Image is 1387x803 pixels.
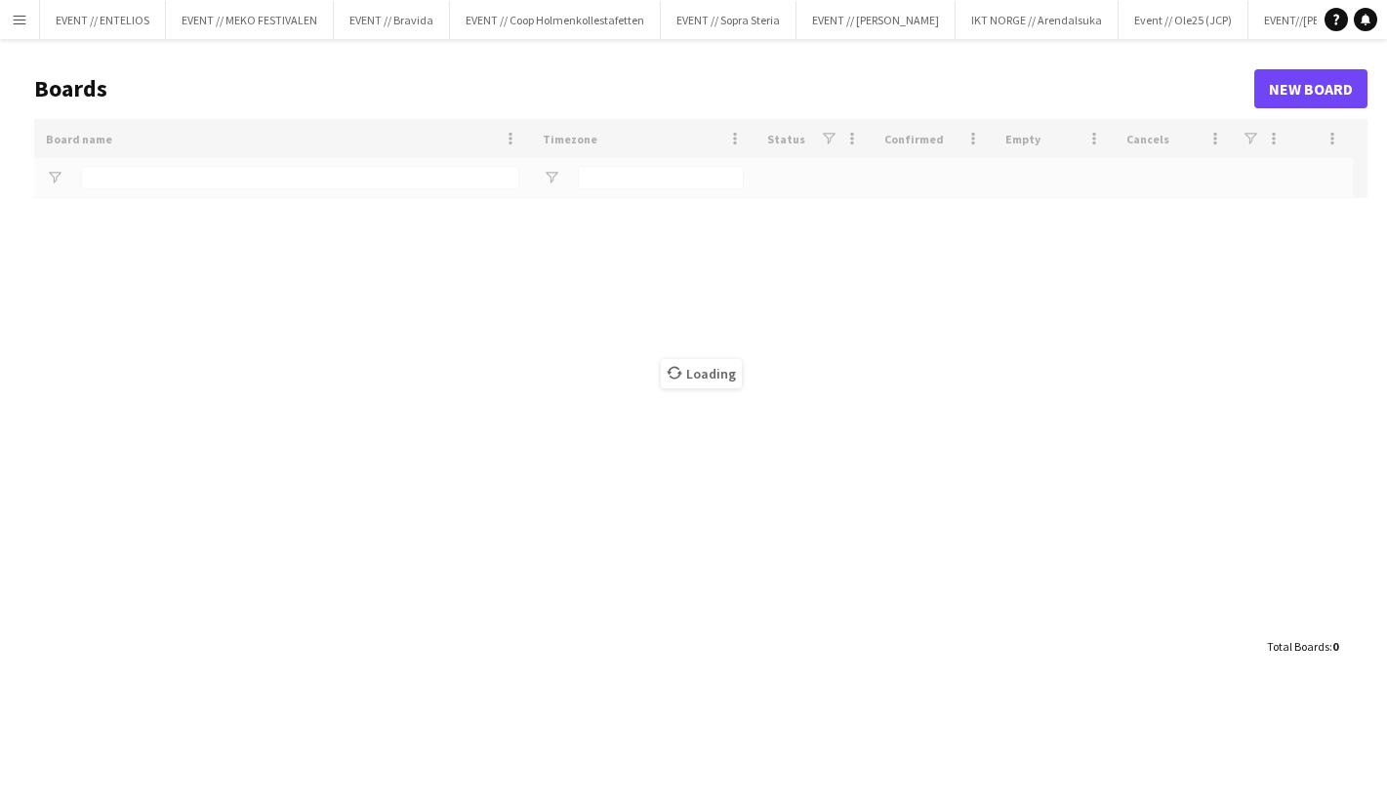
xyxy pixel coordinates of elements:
[661,1,796,39] button: EVENT // Sopra Steria
[1267,639,1329,654] span: Total Boards
[450,1,661,39] button: EVENT // Coop Holmenkollestafetten
[34,74,1254,103] h1: Boards
[1267,627,1338,665] div: :
[796,1,956,39] button: EVENT // [PERSON_NAME]
[661,359,742,388] span: Loading
[956,1,1119,39] button: IKT NORGE // Arendalsuka
[40,1,166,39] button: EVENT // ENTELIOS
[1332,639,1338,654] span: 0
[1254,69,1367,108] a: New Board
[1119,1,1248,39] button: Event // Ole25 (JCP)
[334,1,450,39] button: EVENT // Bravida
[166,1,334,39] button: EVENT // MEKO FESTIVALEN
